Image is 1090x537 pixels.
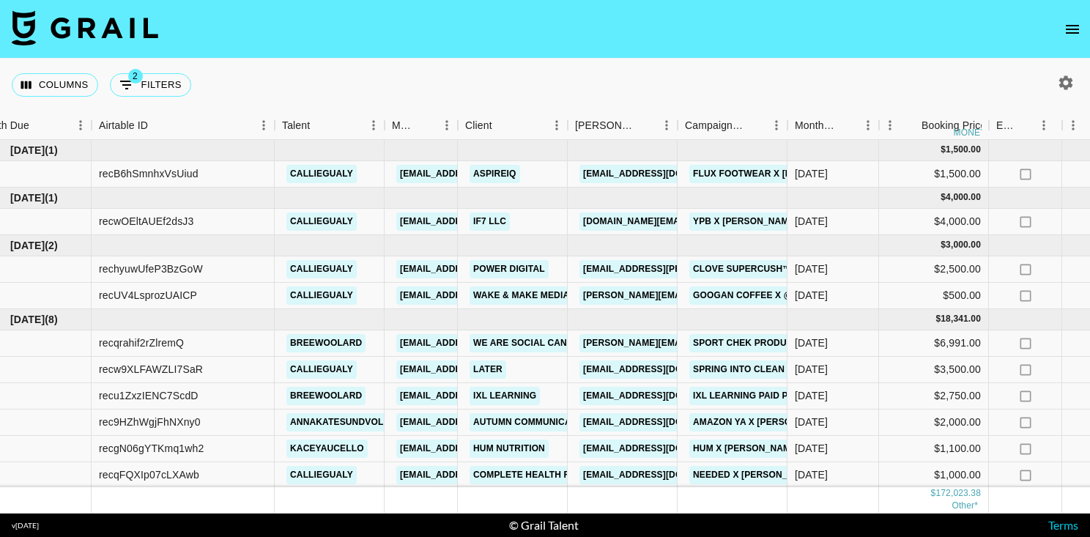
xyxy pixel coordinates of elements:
span: [DATE] [10,238,45,253]
a: YPB x [PERSON_NAME] | [DATE] [689,212,839,231]
div: $ [941,144,946,156]
div: [PERSON_NAME] [575,111,635,140]
a: Complete Health for Women [470,466,624,484]
div: Mar '25 [795,441,828,456]
a: calliegualy [286,212,357,231]
div: $4,000.00 [879,209,989,235]
div: Month Due [795,111,837,140]
a: calliegualy [286,260,357,278]
div: recu1ZxzIENC7ScdD [99,388,199,403]
div: 3,000.00 [946,239,981,251]
div: Campaign (Type) [678,111,787,140]
div: Feb '25 [795,262,828,276]
a: [EMAIL_ADDRESS][DOMAIN_NAME] [396,413,560,432]
a: Flux Footwear x [PERSON_NAME] [689,165,861,183]
a: AspireIQ [470,165,520,183]
div: recUV4LsprozUAICP [99,288,197,303]
a: breewoolard [286,334,366,352]
a: breewoolard [286,387,366,405]
a: [EMAIL_ADDRESS][DOMAIN_NAME] [396,286,560,305]
a: [EMAIL_ADDRESS][DOMAIN_NAME] [396,260,560,278]
button: Menu [857,114,879,136]
div: © Grail Talent [509,518,579,533]
a: Wake & Make Media [470,286,573,305]
button: Sort [29,115,50,136]
div: Month Due [787,111,879,140]
a: calliegualy [286,360,357,379]
button: Menu [656,114,678,136]
button: Menu [363,114,385,136]
div: $ [941,239,946,251]
div: Airtable ID [92,111,275,140]
a: [EMAIL_ADDRESS][DOMAIN_NAME] [396,212,560,231]
a: IF7 LLC [470,212,510,231]
button: Menu [253,114,275,136]
button: Sort [492,115,513,136]
a: calliegualy [286,165,357,183]
button: Menu [70,114,92,136]
div: Booking Price [922,111,986,140]
button: Sort [635,115,656,136]
a: Power Digital [470,260,549,278]
div: Expenses: Remove Commission? [989,111,1062,140]
div: rechyuwUfeP3BzGoW [99,262,203,276]
a: [EMAIL_ADDRESS][DOMAIN_NAME] [579,360,744,379]
a: [EMAIL_ADDRESS][DOMAIN_NAME] [579,440,744,458]
div: Expenses: Remove Commission? [996,111,1017,140]
a: [EMAIL_ADDRESS][DOMAIN_NAME] [396,165,560,183]
a: [EMAIL_ADDRESS][DOMAIN_NAME] [396,440,560,458]
a: We Are Social Canada Inc. [470,334,610,352]
a: Needed x [PERSON_NAME] [689,466,820,484]
div: $ [941,191,946,204]
div: Talent [275,111,385,140]
div: money [954,128,987,137]
button: Sort [1017,115,1037,136]
a: Googan Coffee x @calliegualy [689,286,859,305]
div: recB6hSmnhxVsUiud [99,166,199,181]
button: Sort [148,115,168,136]
span: ( 1 ) [45,190,58,205]
button: Show filters [110,73,191,97]
a: Later [470,360,506,379]
button: Menu [1033,114,1055,136]
div: $1,100.00 [879,436,989,462]
button: Sort [415,115,436,136]
div: recqFQXIp07cLXAwb [99,467,199,482]
div: Dec '24 [795,166,828,181]
div: $3,500.00 [879,357,989,383]
a: Sport Chek Production Shoot + Campaign [689,334,911,352]
div: Jan '25 [795,214,828,229]
button: Sort [901,115,922,136]
a: Spring into Clean 2025 Campaign [689,360,861,379]
button: Menu [1062,114,1084,136]
div: Campaign (Type) [685,111,745,140]
span: 2 [128,69,143,84]
a: calliegualy [286,466,357,484]
div: Mar '25 [795,415,828,429]
div: recw9XLFAWZLI7SaR [99,362,203,377]
img: Grail Talent [12,10,158,45]
span: CA$ 9,250.00 [952,501,978,511]
div: 172,023.38 [935,488,981,500]
a: kaceyaucello [286,440,368,458]
span: ( 1 ) [45,143,58,158]
a: IXL Learning [470,387,540,405]
span: [DATE] [10,143,45,158]
a: [EMAIL_ADDRESS][DOMAIN_NAME] [396,360,560,379]
a: [DOMAIN_NAME][EMAIL_ADDRESS][DOMAIN_NAME] [579,212,817,231]
div: Feb '25 [795,288,828,303]
div: recgN06gYTKmq1wh2 [99,441,204,456]
div: Mar '25 [795,362,828,377]
button: Menu [436,114,458,136]
a: Clove SuperCush™ Shoe x @calliegualy [689,260,905,278]
div: Airtable ID [99,111,148,140]
button: Sort [310,115,330,136]
div: Client [465,111,492,140]
div: rec9HZhWgjFhNXny0 [99,415,201,429]
a: [EMAIL_ADDRESS][DOMAIN_NAME] [579,413,744,432]
div: Manager [385,111,458,140]
a: HUM Nutrition [470,440,549,458]
div: $1,000.00 [879,462,989,489]
a: [EMAIL_ADDRESS][DOMAIN_NAME] [579,165,744,183]
span: ( 2 ) [45,238,58,253]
